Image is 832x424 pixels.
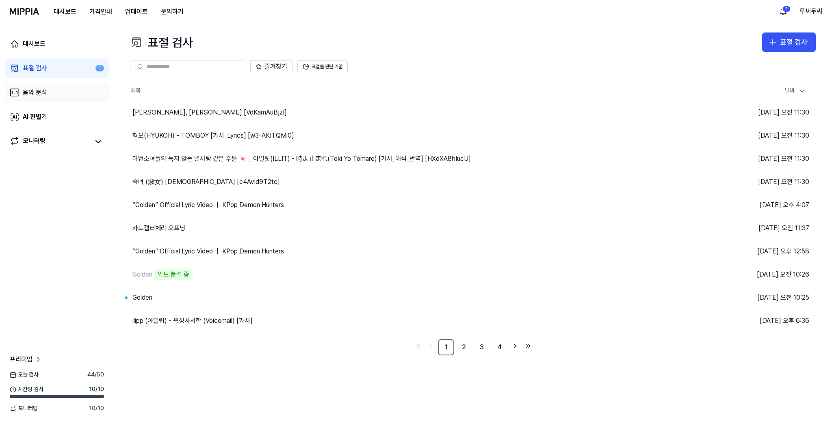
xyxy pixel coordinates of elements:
div: AI 판별기 [23,112,47,122]
td: [DATE] 오전 10:25 [644,286,816,309]
div: 카드캡터체리 오프닝 [132,223,185,233]
span: 10 / 10 [89,405,104,413]
span: 10 / 10 [89,385,104,394]
button: 대시보드 [47,4,83,20]
span: 모니터링 [10,405,38,413]
button: 표절 검사 [762,32,816,52]
a: 표절 검사1 [5,58,109,78]
button: 가격안내 [83,4,119,20]
button: 표절률 판단 기준 [297,60,348,73]
button: 루씨두씨 [799,6,822,16]
button: 문의하기 [154,4,190,20]
div: 1 [95,65,104,72]
button: 업데이트 [119,4,154,20]
div: 혁오(HYUKOH) - TOMBOY [가사_Lyrics] [w3-AKITQMi0] [132,131,294,141]
a: Go to previous page [425,340,436,352]
button: 즐겨찾기 [250,60,292,73]
a: Go to first page [412,340,423,352]
div: Golden [132,270,152,279]
div: [PERSON_NAME], [PERSON_NAME] [VdKamAuBjzI] [132,108,287,117]
td: [DATE] 오후 6:36 [644,309,816,332]
a: 음악 분석 [5,83,109,102]
div: 표절 검사 [780,37,808,48]
td: [DATE] 오전 10:26 [644,263,816,286]
div: 숙녀 (淑女) [DEMOGRAPHIC_DATA] [c4AvId9T2tc] [132,177,280,187]
td: [DATE] 오후 4:07 [644,193,816,216]
div: 표절 검사 [23,63,47,73]
th: 제목 [130,81,644,101]
img: 알림 [778,6,788,16]
div: 마법소녀들의 녹지 않는 별사탕 같은 주문 🍬 _ 아일릿(ILLIT) - 時よ止まれ(Toki Yo Tomare) [가사_해석_번역] [HXdXA8hIucU] [132,154,471,164]
span: 44 / 50 [87,371,104,379]
a: 대시보드 [5,34,109,54]
a: 2 [456,339,472,355]
span: 오늘 검사 [10,371,39,379]
img: logo [10,8,39,15]
div: 표절 검사 [130,32,193,52]
a: AI 판별기 [5,107,109,127]
div: 날짜 [782,84,809,97]
div: 대시보드 [23,39,45,49]
div: 음악 분석 [23,88,47,97]
div: Golden [132,293,152,303]
span: 프리미엄 [10,355,32,364]
a: 4 [492,339,508,355]
div: 모니터링 [23,136,45,147]
div: ilipp (아일립) - 음성사서함 (Voicemail) [가사] [132,316,253,326]
td: [DATE] 오전 11:30 [644,170,816,193]
a: 1 [438,339,454,355]
td: [DATE] 오전 11:37 [644,216,816,240]
td: [DATE] 오전 11:30 [644,147,816,170]
a: Go to next page [509,340,521,352]
span: 시간당 검사 [10,385,43,394]
td: [DATE] 오후 12:58 [644,240,816,263]
td: [DATE] 오전 11:30 [644,124,816,147]
nav: pagination [130,339,816,355]
a: Go to last page [522,340,534,352]
a: 프리미엄 [10,355,42,364]
div: “Golden” Official Lyric Video ｜ KPop Demon Hunters [132,200,284,210]
button: 알림2 [777,5,790,18]
div: “Golden” Official Lyric Video ｜ KPop Demon Hunters [132,247,284,256]
a: 업데이트 [119,0,154,23]
div: 악보 분석 중 [154,269,193,280]
a: 3 [474,339,490,355]
a: 모니터링 [10,136,89,147]
td: [DATE] 오전 11:30 [644,101,816,124]
div: 2 [782,6,791,12]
